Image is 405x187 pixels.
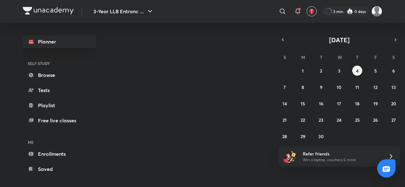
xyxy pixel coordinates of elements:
[301,101,305,107] abbr: September 15, 2025
[316,115,326,125] button: September 23, 2025
[374,68,377,74] abbr: September 5, 2025
[373,101,378,107] abbr: September 19, 2025
[298,115,308,125] button: September 22, 2025
[280,82,290,92] button: September 7, 2025
[298,82,308,92] button: September 8, 2025
[283,150,296,163] img: referral
[389,82,399,92] button: September 13, 2025
[371,115,381,125] button: September 26, 2025
[374,54,377,60] abbr: Friday
[389,115,399,125] button: September 27, 2025
[338,54,342,60] abbr: Wednesday
[371,98,381,108] button: September 19, 2025
[23,35,96,48] a: Planner
[337,101,341,107] abbr: September 17, 2025
[391,101,396,107] abbr: September 20, 2025
[302,68,304,74] abbr: September 1, 2025
[316,131,326,141] button: September 30, 2025
[319,101,323,107] abbr: September 16, 2025
[282,133,287,139] abbr: September 28, 2025
[283,84,286,90] abbr: September 7, 2025
[23,99,96,112] a: Playlist
[334,82,344,92] button: September 10, 2025
[23,69,96,81] a: Browse
[352,98,362,108] button: September 18, 2025
[280,115,290,125] button: September 21, 2025
[337,117,341,123] abbr: September 24, 2025
[329,36,350,44] span: [DATE]
[23,58,96,69] h6: SELF STUDY
[301,54,305,60] abbr: Monday
[392,68,395,74] abbr: September 6, 2025
[23,7,74,15] img: Company Logo
[90,5,158,18] button: 3-Year LLB Entranc ...
[334,66,344,76] button: September 3, 2025
[338,68,340,74] abbr: September 3, 2025
[389,98,399,108] button: September 20, 2025
[283,54,286,60] abbr: Sunday
[23,7,74,16] a: Company Logo
[355,84,359,90] abbr: September 11, 2025
[307,6,317,16] button: avatar
[371,82,381,92] button: September 12, 2025
[309,9,315,14] img: avatar
[355,101,359,107] abbr: September 18, 2025
[301,133,305,139] abbr: September 29, 2025
[23,148,96,160] a: Enrollments
[347,8,353,15] img: streak
[373,84,377,90] abbr: September 12, 2025
[23,137,96,148] h6: ME
[283,117,287,123] abbr: September 21, 2025
[320,68,322,74] abbr: September 2, 2025
[316,82,326,92] button: September 9, 2025
[391,117,396,123] abbr: September 27, 2025
[298,131,308,141] button: September 29, 2025
[303,157,381,163] p: Win a laptop, vouchers & more
[316,66,326,76] button: September 2, 2025
[371,66,381,76] button: September 5, 2025
[23,114,96,127] a: Free live classes
[301,117,305,123] abbr: September 22, 2025
[352,66,362,76] button: September 4, 2025
[391,84,396,90] abbr: September 13, 2025
[283,101,287,107] abbr: September 14, 2025
[23,84,96,96] a: Tests
[287,35,391,44] button: [DATE]
[392,54,395,60] abbr: Saturday
[280,98,290,108] button: September 14, 2025
[352,115,362,125] button: September 25, 2025
[334,115,344,125] button: September 24, 2025
[356,54,358,60] abbr: Thursday
[298,66,308,76] button: September 1, 2025
[303,150,381,157] h6: Refer friends
[389,66,399,76] button: September 6, 2025
[334,98,344,108] button: September 17, 2025
[320,84,322,90] abbr: September 9, 2025
[320,54,322,60] abbr: Tuesday
[371,6,382,17] img: Samridhya Pal
[355,117,360,123] abbr: September 25, 2025
[280,131,290,141] button: September 28, 2025
[373,117,378,123] abbr: September 26, 2025
[319,117,323,123] abbr: September 23, 2025
[298,98,308,108] button: September 15, 2025
[356,68,358,74] abbr: September 4, 2025
[23,163,96,175] a: Saved
[302,84,304,90] abbr: September 8, 2025
[337,84,341,90] abbr: September 10, 2025
[316,98,326,108] button: September 16, 2025
[352,82,362,92] button: September 11, 2025
[318,133,324,139] abbr: September 30, 2025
